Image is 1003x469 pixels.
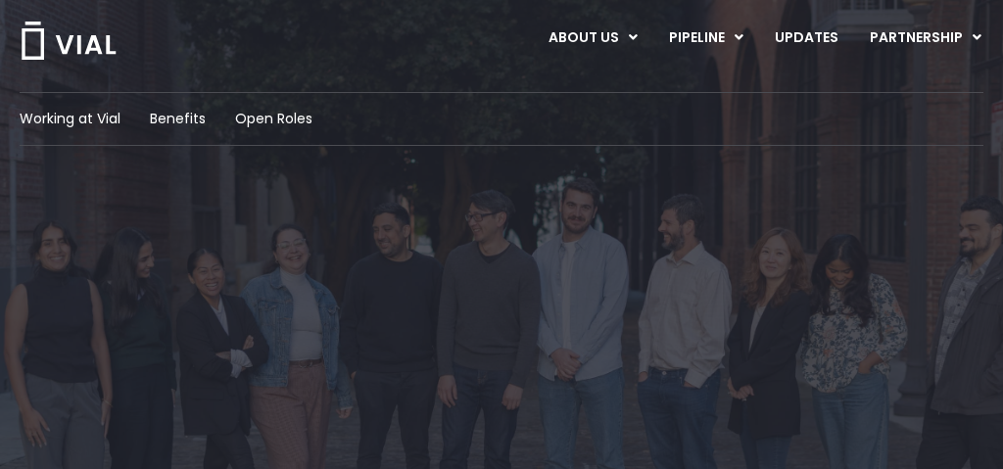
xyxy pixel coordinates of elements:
a: ABOUT USMenu Toggle [533,22,652,55]
a: PARTNERSHIPMenu Toggle [854,22,997,55]
a: Benefits [150,109,206,129]
a: Working at Vial [20,109,120,129]
img: Vial Logo [20,22,118,60]
a: PIPELINEMenu Toggle [653,22,758,55]
a: UPDATES [759,22,853,55]
a: Open Roles [235,109,312,129]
